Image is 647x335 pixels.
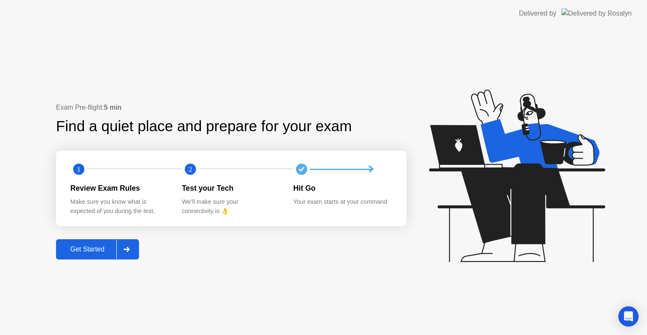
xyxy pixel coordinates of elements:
[70,183,168,194] div: Review Exam Rules
[182,183,280,194] div: Test your Tech
[618,306,639,327] div: Open Intercom Messenger
[59,246,116,253] div: Get Started
[519,8,556,19] div: Delivered by
[77,165,80,173] text: 1
[56,115,353,138] div: Find a quiet place and prepare for your exam
[56,103,406,113] div: Exam Pre-flight:
[293,197,391,207] div: Your exam starts at your command
[104,104,122,111] b: 5 min
[182,197,280,216] div: We’ll make sure your connectivity is 👌
[70,197,168,216] div: Make sure you know what is expected of you during the test.
[189,165,192,173] text: 2
[56,239,139,259] button: Get Started
[293,183,391,194] div: Hit Go
[561,8,632,18] img: Delivered by Rosalyn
